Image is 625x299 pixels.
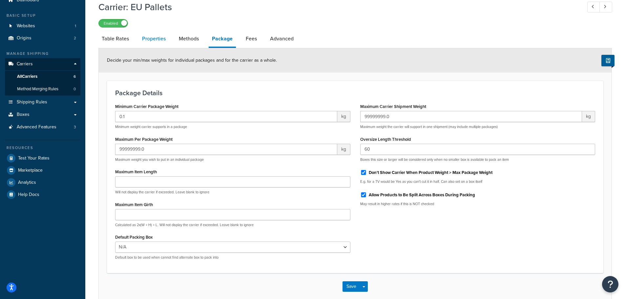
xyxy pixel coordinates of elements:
[74,35,76,41] span: 2
[360,124,595,129] p: Maximum weight the carrier will support in one shipment (may include multiple packages)
[17,35,31,41] span: Origins
[5,13,80,18] div: Basic Setup
[360,179,595,184] p: E.g. for a TV would be Yes as you can't cut it in half. Can also set on a box itself
[74,124,76,130] span: 3
[369,192,475,198] label: Allow Products to Be Split Across Boxes During Packing
[98,31,132,47] a: Table Rates
[587,2,600,12] a: Previous Record
[5,177,80,188] a: Analytics
[602,276,618,292] button: Open Resource Center
[17,112,30,117] span: Boxes
[115,202,153,207] label: Maximum Item Girth
[360,157,595,162] p: Boxes this size or larger will be considered only when no smaller box is available to pack an item
[5,152,80,164] a: Test Your Rates
[601,55,615,66] button: Show Help Docs
[5,96,80,108] a: Shipping Rules
[5,20,80,32] li: Websites
[5,145,80,151] div: Resources
[115,137,173,142] label: Maximum Per Package Weight
[209,31,236,48] a: Package
[75,23,76,29] span: 1
[18,156,50,161] span: Test Your Rates
[17,23,35,29] span: Websites
[5,51,80,56] div: Manage Shipping
[337,144,350,155] span: kg
[17,61,33,67] span: Carriers
[5,121,80,133] li: Advanced Features
[242,31,260,47] a: Fees
[115,255,350,260] p: Default box to be used when cannot find alternate box to pack into
[115,169,157,174] label: Maximum Item Length
[5,109,80,121] a: Boxes
[73,74,76,79] span: 6
[369,170,492,176] label: Don't Show Carrier When Product Weight > Max Package Weight
[18,180,36,185] span: Analytics
[115,190,350,195] p: Will not display the carrier if exceeded. Leave blank to ignore
[5,20,80,32] a: Websites1
[17,74,37,79] span: All Carriers
[337,111,350,122] span: kg
[5,32,80,44] a: Origins2
[5,32,80,44] li: Origins
[5,58,80,70] a: Carriers
[17,124,56,130] span: Advanced Features
[360,202,595,206] p: May result in higher rates if this is NOT checked
[599,2,612,12] a: Next Record
[5,83,80,95] li: Method Merging Rules
[582,111,595,122] span: kg
[18,168,43,173] span: Marketplace
[98,1,575,13] h1: Carrier: EU Pallets
[5,164,80,176] a: Marketplace
[5,83,80,95] a: Method Merging Rules0
[115,89,595,96] h3: Package Details
[17,86,58,92] span: Method Merging Rules
[343,281,360,292] button: Save
[5,71,80,83] a: AllCarriers6
[73,86,76,92] span: 0
[17,99,47,105] span: Shipping Rules
[115,157,350,162] p: Maximum weight you wish to put in an individual package
[107,57,277,64] span: Decide your min/max weights for individual packages and for the carrier as a whole.
[115,235,153,240] label: Default Packing Box
[5,58,80,96] li: Carriers
[115,223,350,227] p: Calculated as 2x(W + H) + L. Will not display the carrier if exceeded. Leave blank to ignore
[99,19,128,27] label: Enabled
[176,31,202,47] a: Methods
[267,31,297,47] a: Advanced
[18,192,39,198] span: Help Docs
[139,31,169,47] a: Properties
[360,104,426,109] label: Maximum Carrier Shipment Weight
[115,124,350,129] p: Minimum weight carrier supports in a package
[360,137,411,142] label: Oversize Length Threshold
[5,121,80,133] a: Advanced Features3
[5,189,80,201] a: Help Docs
[115,104,178,109] label: Minimum Carrier Package Weight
